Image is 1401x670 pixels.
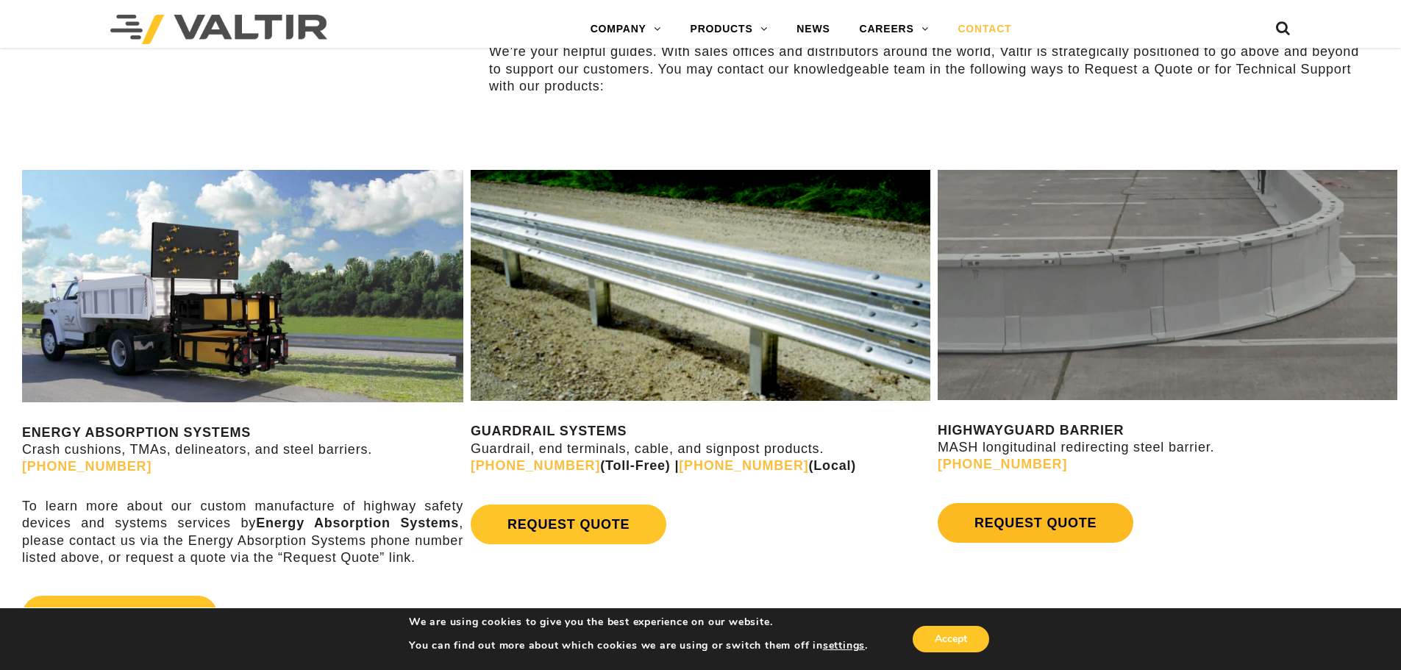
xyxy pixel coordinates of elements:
a: REQUEST QUOTE [471,505,666,544]
strong: HIGHWAYGUARD BARRIER [938,423,1124,438]
p: We’re your helpful guides. With sales offices and distributors around the world, Valtir is strate... [489,43,1361,95]
a: PRODUCTS [676,15,783,44]
p: To learn more about our custom manufacture of highway safety devices and systems services by , pl... [22,498,463,567]
strong: GUARDRAIL SYSTEMS [471,424,627,438]
img: Guardrail Contact Us Page Image [471,170,930,401]
p: You can find out more about which cookies we are using or switch them off in . [409,639,868,652]
strong: ENERGY ABSORPTION SYSTEMS [22,425,251,440]
a: CAREERS [845,15,944,44]
strong: Energy Absorption Systems [256,516,459,530]
img: SS180M Contact Us Page Image [22,170,463,402]
a: NEWS [782,15,844,44]
img: Radius-Barrier-Section-Highwayguard3 [938,170,1397,399]
p: Guardrail, end terminals, cable, and signpost products. [471,423,930,474]
img: Valtir [110,15,327,44]
strong: (Toll-Free) | (Local) [471,458,856,473]
a: REQUEST QUOTE [938,503,1133,543]
button: settings [823,639,865,652]
a: REQUEST QUOTE [22,596,218,635]
a: COMPANY [576,15,676,44]
p: We are using cookies to give you the best experience on our website. [409,616,868,629]
p: Crash cushions, TMAs, delineators, and steel barriers. [22,424,463,476]
a: [PHONE_NUMBER] [22,459,151,474]
button: Accept [913,626,989,652]
p: MASH longitudinal redirecting steel barrier. [938,422,1397,474]
a: [PHONE_NUMBER] [679,458,808,473]
a: [PHONE_NUMBER] [938,457,1067,471]
a: [PHONE_NUMBER] [471,458,600,473]
a: CONTACT [943,15,1026,44]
